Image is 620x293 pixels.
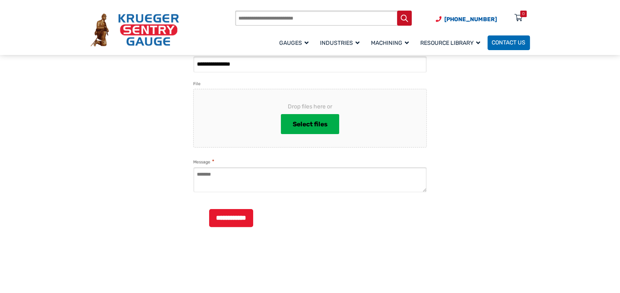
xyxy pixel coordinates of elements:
div: 0 [522,11,525,17]
span: Gauges [279,40,309,46]
a: Machining [367,34,416,51]
a: Phone Number (920) 434-8860 [436,15,497,24]
span: Industries [320,40,360,46]
span: Contact Us [492,40,525,46]
a: Contact Us [488,35,530,50]
label: Message [193,158,214,166]
img: Krueger Sentry Gauge [90,13,179,46]
span: Drop files here or [207,102,413,111]
span: [PHONE_NUMBER] [444,16,497,23]
span: Machining [371,40,409,46]
a: Gauges [275,34,316,51]
a: Industries [316,34,367,51]
a: Resource Library [416,34,488,51]
label: File [193,80,201,88]
button: select files, file [281,114,339,134]
span: Resource Library [420,40,480,46]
